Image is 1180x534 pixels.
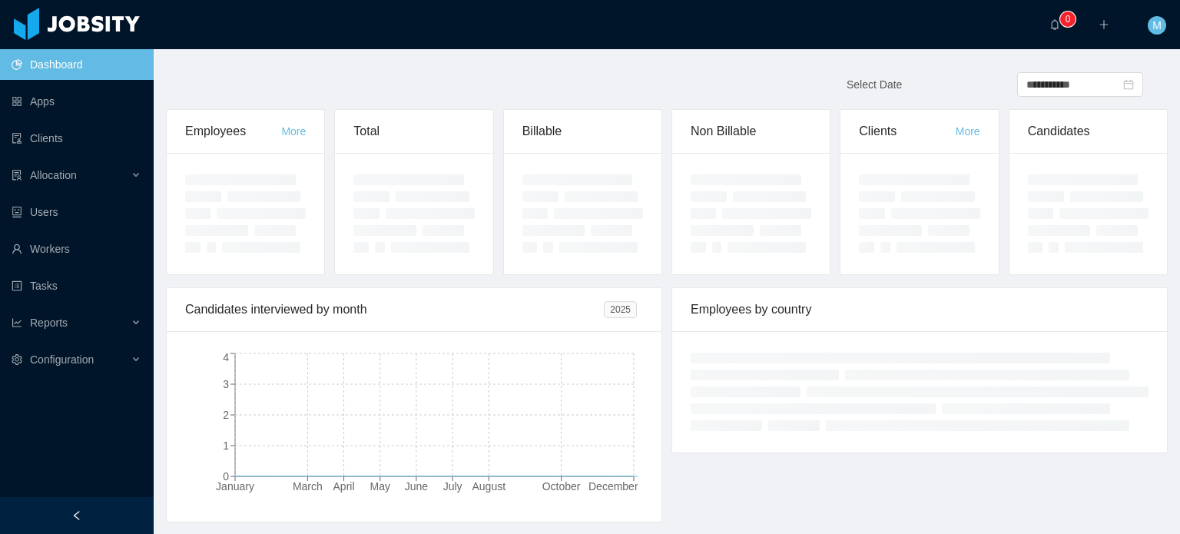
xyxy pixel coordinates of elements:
[847,78,902,91] span: Select Date
[12,49,141,80] a: icon: pie-chartDashboard
[1060,12,1076,27] sup: 0
[12,86,141,117] a: icon: appstoreApps
[281,125,306,138] a: More
[353,110,474,153] div: Total
[1152,16,1162,35] span: M
[30,169,77,181] span: Allocation
[293,480,323,493] tspan: March
[859,110,955,153] div: Clients
[588,480,638,493] tspan: December
[370,480,390,493] tspan: May
[1099,19,1109,30] i: icon: plus
[333,480,355,493] tspan: April
[691,110,811,153] div: Non Billable
[956,125,980,138] a: More
[30,353,94,366] span: Configuration
[223,409,229,421] tspan: 2
[1049,19,1060,30] i: icon: bell
[223,470,229,483] tspan: 0
[405,480,429,493] tspan: June
[185,110,281,153] div: Employees
[443,480,462,493] tspan: July
[1123,79,1134,90] i: icon: calendar
[12,234,141,264] a: icon: userWorkers
[12,170,22,181] i: icon: solution
[223,439,229,452] tspan: 1
[223,378,229,390] tspan: 3
[604,301,637,318] span: 2025
[542,480,581,493] tspan: October
[223,351,229,363] tspan: 4
[12,270,141,301] a: icon: profileTasks
[216,480,254,493] tspan: January
[12,123,141,154] a: icon: auditClients
[30,317,68,329] span: Reports
[472,480,505,493] tspan: August
[185,288,604,331] div: Candidates interviewed by month
[12,197,141,227] a: icon: robotUsers
[1028,110,1149,153] div: Candidates
[12,354,22,365] i: icon: setting
[522,110,643,153] div: Billable
[691,288,1149,331] div: Employees by country
[12,317,22,328] i: icon: line-chart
